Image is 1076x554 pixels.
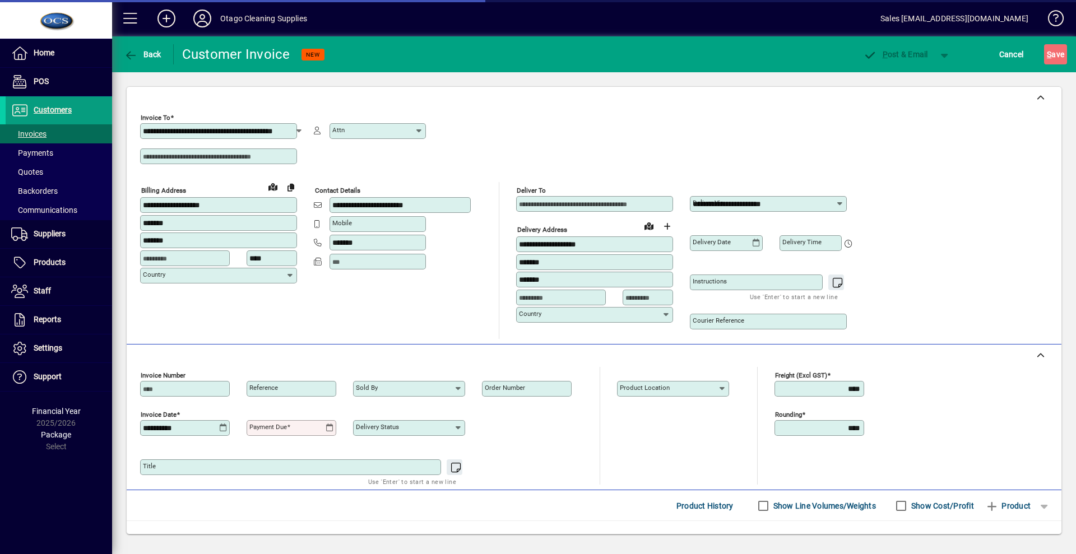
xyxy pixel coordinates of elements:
mat-label: Delivery time [782,238,822,246]
a: View on map [264,178,282,195]
a: Suppliers [6,220,112,248]
a: Quotes [6,162,112,181]
mat-label: Product location [620,384,670,392]
span: Backorders [11,187,58,195]
button: Choose address [658,217,676,235]
span: P [883,50,888,59]
mat-label: Deliver via [693,199,723,207]
a: Settings [6,334,112,362]
div: Sales [EMAIL_ADDRESS][DOMAIN_NAME] [880,10,1028,27]
a: Payments [6,143,112,162]
mat-label: Delivery date [693,238,731,246]
mat-label: Invoice To [141,114,170,122]
span: Products [34,258,66,267]
mat-label: Reference [249,384,278,392]
a: Communications [6,201,112,220]
a: Support [6,363,112,391]
span: Payments [11,148,53,157]
a: Reports [6,306,112,334]
mat-label: Deliver To [517,187,546,194]
mat-label: Attn [332,126,345,134]
mat-label: Country [143,271,165,278]
span: Package [41,430,71,439]
span: Staff [34,286,51,295]
mat-label: Invoice number [141,371,185,379]
mat-label: Title [143,462,156,470]
span: S [1047,50,1051,59]
button: Profile [184,8,220,29]
mat-label: Delivery status [356,423,399,431]
button: Save [1044,44,1067,64]
mat-hint: Use 'Enter' to start a new line [750,290,838,303]
button: Add [149,8,184,29]
span: Product History [676,497,734,515]
mat-label: Invoice date [141,411,177,418]
span: Quotes [11,167,43,176]
span: Financial Year [32,407,81,416]
label: Show Line Volumes/Weights [771,500,876,511]
span: Back [124,50,161,59]
span: Suppliers [34,229,66,238]
span: Communications [11,206,77,215]
div: Otago Cleaning Supplies [220,10,307,27]
span: Cancel [999,45,1024,63]
mat-label: Payment due [249,423,287,431]
mat-label: Freight (excl GST) [775,371,827,379]
span: Invoices [11,129,47,138]
a: Invoices [6,124,112,143]
a: Staff [6,277,112,305]
label: Show Cost/Profit [909,500,974,511]
a: Knowledge Base [1040,2,1062,39]
div: Customer Invoice [182,45,290,63]
app-page-header-button: Back [112,44,174,64]
span: ave [1047,45,1064,63]
mat-label: Mobile [332,219,352,227]
mat-label: Instructions [693,277,727,285]
span: POS [34,77,49,86]
button: Cancel [996,44,1027,64]
mat-label: Country [519,310,541,318]
span: ost & Email [863,50,928,59]
span: Settings [34,343,62,352]
span: Reports [34,315,61,324]
button: Product [980,496,1036,516]
a: Home [6,39,112,67]
mat-label: Courier Reference [693,316,744,324]
button: Product History [672,496,738,516]
mat-label: Order number [485,384,525,392]
button: Copy to Delivery address [282,178,300,196]
mat-label: Rounding [775,411,802,418]
mat-label: Sold by [356,384,378,392]
span: Customers [34,105,72,114]
span: NEW [306,51,320,58]
button: Post & Email [857,44,934,64]
mat-hint: Use 'Enter' to start a new line [368,475,456,488]
span: Support [34,372,62,381]
span: Home [34,48,54,57]
button: Back [121,44,164,64]
a: Backorders [6,181,112,201]
span: Product [985,497,1031,515]
a: Products [6,249,112,277]
a: POS [6,68,112,96]
a: View on map [640,217,658,235]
